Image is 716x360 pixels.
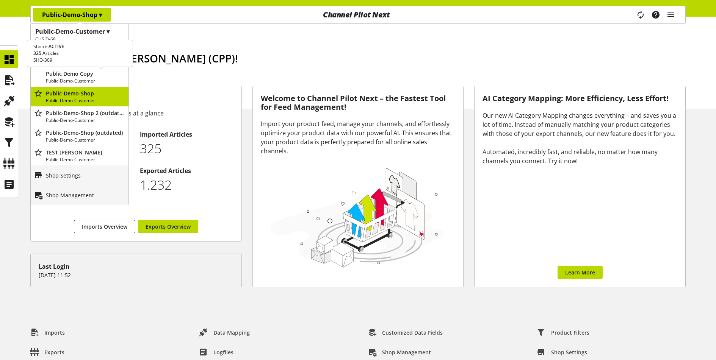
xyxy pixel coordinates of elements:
a: Shop Management [362,345,437,359]
a: Learn More [558,266,603,279]
p: Public-Demo-Shop (outdated) [46,129,125,137]
a: Exports [24,345,71,359]
p: Public-Demo-Shop 2 (outdated) [46,109,125,117]
span: Exports [44,348,64,356]
p: Shop Settings [46,171,81,179]
p: Public-Demo-Shop [42,10,102,19]
div: Last Login [39,262,233,271]
h2: Imported Articles [140,130,233,139]
span: Imports Overview [82,223,127,231]
span: ▾ [99,11,102,19]
a: Imports Overview [74,220,135,233]
span: Exports Overview [146,223,191,231]
a: Customized Data Fields [362,326,449,339]
a: Data Mapping [193,326,256,339]
span: Shop Settings [551,348,587,356]
p: Shop Management [46,191,94,199]
nav: main navigation [30,6,686,24]
p: Public-Demo-Shop [46,89,125,97]
a: Shop Management [31,185,128,205]
div: All information about your feeds at a glance [39,109,233,118]
img: 78e1b9dcff1e8392d83655fcfc870417.svg [268,165,446,270]
p: Public-Demo-Customer [46,156,125,163]
p: Public-Demo-Customer [46,117,125,124]
span: Product Filters [551,329,589,337]
a: Shop Settings [31,165,128,185]
p: Public Demo Copy [46,70,125,78]
a: Product Filters [531,326,595,339]
p: 325 [140,139,233,158]
p: Public-Demo-Customer [46,78,125,84]
a: Imports [24,326,71,339]
h2: CUSID-68 [35,36,124,43]
span: Data Mapping [213,329,250,337]
h2: Exported Articles [140,166,233,175]
span: Customized Data Fields [382,329,443,337]
p: [DATE] 11:52 [39,271,233,279]
div: Import your product feed, manage your channels, and effortlessly optimize your product data with ... [261,119,456,156]
a: Shop Settings [531,345,593,359]
span: Shop Management [382,348,431,356]
span: Good morning, [PERSON_NAME] (CPP)! [42,51,238,65]
span: Learn More [565,268,595,276]
p: Public-Demo-Customer [46,97,125,104]
h3: Welcome to Channel Pilot Next – the Fastest Tool for Feed Management! [261,94,456,111]
h3: Feed Overview [39,94,233,106]
p: Public-Demo-Customer [46,137,125,143]
a: Exports Overview [138,220,198,233]
h2: [DATE] is [DATE] [42,69,686,78]
h1: Public-Demo-Customer ▾ [35,27,124,36]
span: Imports [44,329,65,337]
a: Logfiles [193,345,240,359]
h3: AI Category Mapping: More Efficiency, Less Effort! [483,94,677,103]
p: 1232 [140,175,233,195]
span: Logfiles [213,348,233,356]
p: TEST Nigel [46,148,125,156]
div: Our new AI Category Mapping changes everything – and saves you a lot of time. Instead of manually... [483,111,677,165]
